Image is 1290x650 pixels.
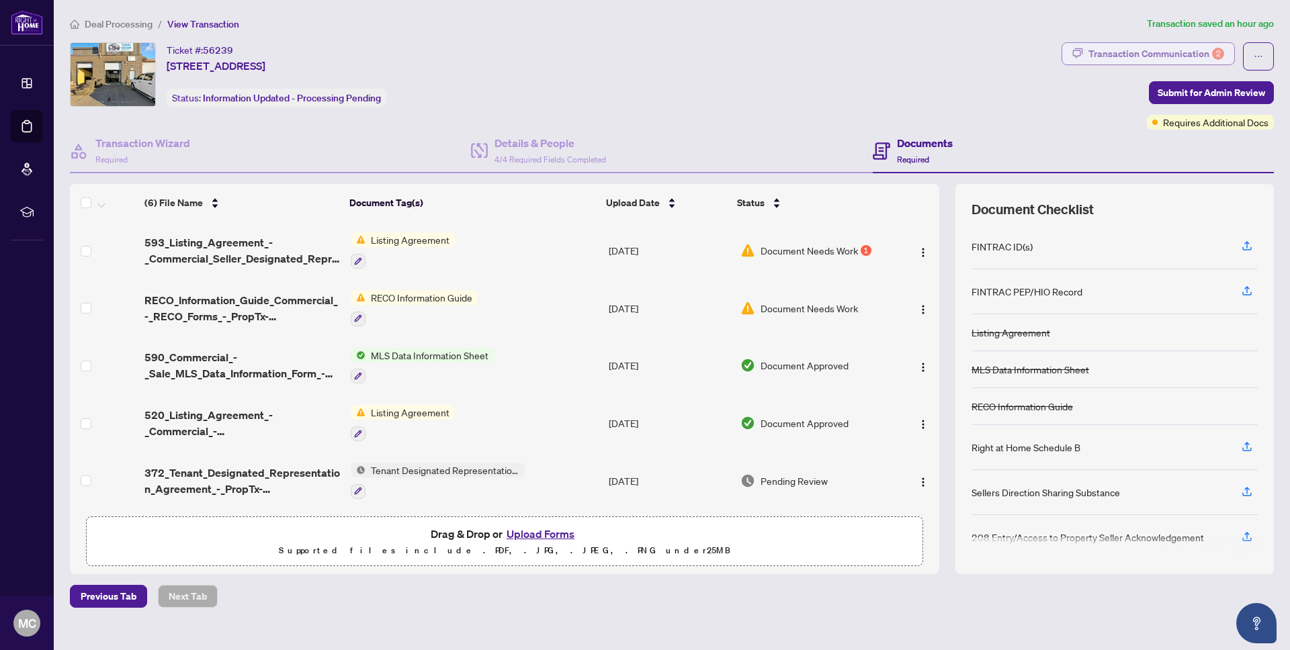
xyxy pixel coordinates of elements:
[737,195,765,210] span: Status
[167,89,386,107] div: Status:
[972,362,1089,377] div: MLS Data Information Sheet
[494,154,606,165] span: 4/4 Required Fields Completed
[972,440,1080,455] div: Right at Home Schedule B
[144,465,340,497] span: 372_Tenant_Designated_Representation_Agreement_-_PropTx-[PERSON_NAME] 4.pdf
[603,222,734,279] td: [DATE]
[761,358,849,373] span: Document Approved
[740,416,755,430] img: Document Status
[1088,43,1224,64] div: Transaction Communication
[972,485,1120,500] div: Sellers Direction Sharing Substance
[95,154,128,165] span: Required
[351,232,455,269] button: Status IconListing Agreement
[18,614,36,633] span: MC
[70,19,79,29] span: home
[918,247,929,258] img: Logo
[761,243,858,258] span: Document Needs Work
[1158,82,1265,103] span: Submit for Admin Review
[351,405,365,420] img: Status Icon
[761,473,828,488] span: Pending Review
[740,473,755,488] img: Document Status
[761,301,858,316] span: Document Needs Work
[603,452,734,510] td: [DATE]
[1163,115,1268,130] span: Requires Additional Docs
[203,92,381,104] span: Information Updated - Processing Pending
[144,234,340,267] span: 593_Listing_Agreement_-_Commercial_Seller_Designated_Representation_Agreement_-_OREA.pdf
[1149,81,1274,104] button: Submit for Admin Review
[351,348,365,363] img: Status Icon
[918,304,929,315] img: Logo
[861,245,871,256] div: 1
[897,154,929,165] span: Required
[95,543,914,559] p: Supported files include .PDF, .JPG, .JPEG, .PNG under 25 MB
[603,279,734,337] td: [DATE]
[1254,52,1263,61] span: ellipsis
[912,470,934,492] button: Logo
[918,419,929,430] img: Logo
[144,407,340,439] span: 520_Listing_Agreement_-_Commercial_-_Seller_Rep_Agreement_-_Authority_to_Offer_for_Sale_-_OREA.pdf
[603,510,734,567] td: [DATE]
[912,412,934,434] button: Logo
[912,240,934,261] button: Logo
[972,284,1082,299] div: FINTRAC PEP/HIO Record
[431,525,578,543] span: Drag & Drop or
[1062,42,1235,65] button: Transaction Communication2
[144,292,340,324] span: RECO_Information_Guide_Commercial_-_RECO_Forms_-_PropTx-[PERSON_NAME] 1.pdf
[972,200,1094,219] span: Document Checklist
[344,184,601,222] th: Document Tag(s)
[158,16,162,32] li: /
[95,135,190,151] h4: Transaction Wizard
[351,290,365,305] img: Status Icon
[81,586,136,607] span: Previous Tab
[912,297,934,319] button: Logo
[494,135,606,151] h4: Details & People
[912,355,934,376] button: Logo
[87,517,922,567] span: Drag & Drop orUpload FormsSupported files include .PDF, .JPG, .JPEG, .PNG under25MB
[203,44,233,56] span: 56239
[144,349,340,381] span: 590_Commercial_-_Sale_MLS_Data_Information_Form_-_PropTx-[PERSON_NAME] 1.pdf
[365,348,494,363] span: MLS Data Information Sheet
[1212,48,1224,60] div: 2
[918,477,929,488] img: Logo
[972,239,1033,254] div: FINTRAC ID(s)
[351,405,455,441] button: Status IconListing Agreement
[351,463,365,477] img: Status Icon
[365,232,455,247] span: Listing Agreement
[144,195,203,210] span: (6) File Name
[740,301,755,316] img: Document Status
[972,325,1050,340] div: Listing Agreement
[351,348,494,384] button: Status IconMLS Data Information Sheet
[351,463,525,499] button: Status IconTenant Designated Representation Agreement
[740,243,755,258] img: Document Status
[365,463,525,477] span: Tenant Designated Representation Agreement
[11,10,43,35] img: logo
[351,232,365,247] img: Status Icon
[167,42,233,58] div: Ticket #:
[158,585,218,608] button: Next Tab
[167,58,265,74] span: [STREET_ADDRESS]
[972,399,1073,414] div: RECO Information Guide
[1236,603,1277,643] button: Open asap
[1147,16,1274,32] article: Transaction saved an hour ago
[351,290,478,326] button: Status IconRECO Information Guide
[603,337,734,395] td: [DATE]
[365,290,478,305] span: RECO Information Guide
[603,394,734,452] td: [DATE]
[70,585,147,608] button: Previous Tab
[85,18,153,30] span: Deal Processing
[918,362,929,373] img: Logo
[167,18,239,30] span: View Transaction
[139,184,345,222] th: (6) File Name
[740,358,755,373] img: Document Status
[761,416,849,430] span: Document Approved
[606,195,660,210] span: Upload Date
[897,135,953,151] h4: Documents
[972,530,1204,545] div: 208 Entry/Access to Property Seller Acknowledgement
[365,405,455,420] span: Listing Agreement
[503,525,578,543] button: Upload Forms
[601,184,732,222] th: Upload Date
[71,43,155,106] img: IMG-W12447143_1.jpg
[732,184,890,222] th: Status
